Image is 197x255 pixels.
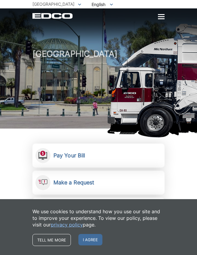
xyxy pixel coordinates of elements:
[32,171,165,195] a: Make a Request
[32,234,71,246] a: Tell me more
[32,208,165,228] p: We use cookies to understand how you use our site and to improve your experience. To view our pol...
[53,152,85,159] h2: Pay Your Bill
[53,179,94,186] h2: Make a Request
[32,2,74,7] span: [GEOGRAPHIC_DATA]
[51,221,83,228] a: privacy policy
[32,49,165,130] h1: [GEOGRAPHIC_DATA]
[32,13,73,19] a: EDCD logo. Return to the homepage.
[78,234,102,245] span: I agree
[32,144,165,168] a: Pay Your Bill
